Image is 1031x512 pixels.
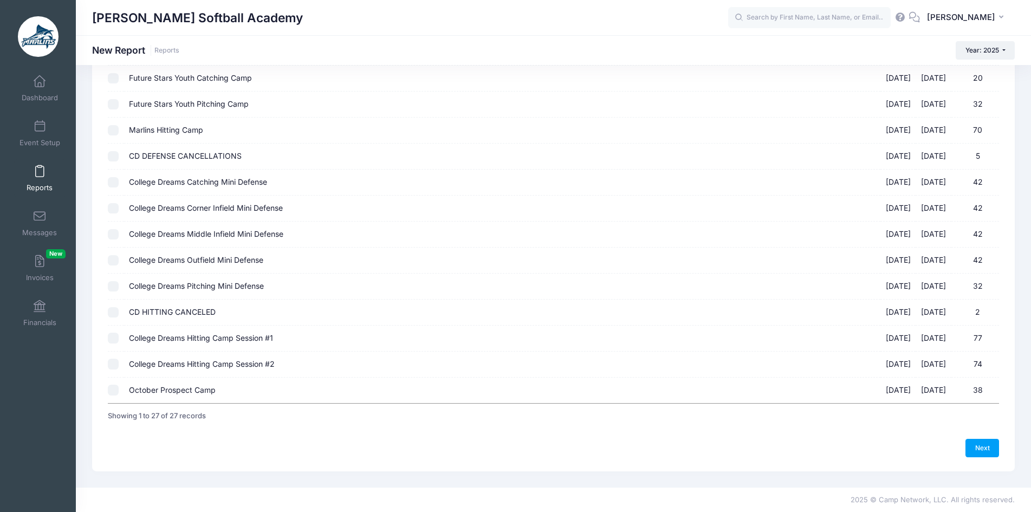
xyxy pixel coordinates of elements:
a: Reports [14,159,66,197]
td: 42 [951,196,999,222]
td: [DATE] [880,248,916,274]
img: Marlin Softball Academy [18,16,59,57]
a: InvoicesNew [14,249,66,287]
button: Year: 2025 [956,41,1015,60]
span: Event Setup [20,138,60,147]
span: College Dreams Corner Infield Mini Defense [129,203,283,212]
h1: New Report [92,44,179,56]
span: [PERSON_NAME] [927,11,995,23]
h1: [PERSON_NAME] Softball Academy [92,5,303,30]
span: Future Stars Youth Catching Camp [129,73,252,82]
span: Marlins Hitting Camp [129,125,203,134]
span: College Dreams Hitting Camp Session #2 [129,359,275,368]
td: 5 [951,144,999,170]
span: Messages [22,228,57,237]
td: [DATE] [916,196,951,222]
td: [DATE] [880,92,916,118]
td: [DATE] [916,248,951,274]
td: [DATE] [880,222,916,248]
td: [DATE] [916,274,951,300]
td: 70 [951,118,999,144]
a: Next [965,439,999,457]
a: Messages [14,204,66,242]
span: College Dreams Middle Infield Mini Defense [129,229,283,238]
td: [DATE] [916,118,951,144]
td: [DATE] [880,300,916,326]
td: [DATE] [880,326,916,352]
a: Dashboard [14,69,66,107]
span: Invoices [26,273,54,282]
td: 77 [951,326,999,352]
div: Showing 1 to 27 of 27 records [108,404,206,429]
td: 2 [951,300,999,326]
button: [PERSON_NAME] [920,5,1015,30]
td: 42 [951,170,999,196]
td: [DATE] [880,196,916,222]
td: [DATE] [880,118,916,144]
td: 42 [951,248,999,274]
span: 2025 © Camp Network, LLC. All rights reserved. [851,495,1015,504]
td: [DATE] [880,352,916,378]
td: [DATE] [880,144,916,170]
span: College Dreams Catching Mini Defense [129,177,267,186]
td: 32 [951,274,999,300]
td: [DATE] [880,274,916,300]
td: 42 [951,222,999,248]
span: Dashboard [22,93,58,102]
td: [DATE] [916,66,951,92]
a: Reports [154,47,179,55]
td: [DATE] [880,170,916,196]
a: Event Setup [14,114,66,152]
td: [DATE] [916,300,951,326]
input: Search by First Name, Last Name, or Email... [728,7,891,29]
span: Year: 2025 [965,46,999,54]
td: 38 [951,378,999,403]
td: [DATE] [916,170,951,196]
td: [DATE] [916,326,951,352]
td: 74 [951,352,999,378]
td: 20 [951,66,999,92]
span: Reports [27,183,53,192]
td: 32 [951,92,999,118]
td: [DATE] [916,92,951,118]
a: Financials [14,294,66,332]
span: New [46,249,66,258]
span: CD HITTING CANCELED [129,307,216,316]
span: Financials [23,318,56,327]
span: College Dreams Hitting Camp Session #1 [129,333,273,342]
span: CD DEFENSE CANCELLATIONS [129,151,242,160]
span: College Dreams Pitching Mini Defense [129,281,264,290]
span: College Dreams Outfield Mini Defense [129,255,263,264]
span: October Prospect Camp [129,385,216,394]
span: Future Stars Youth Pitching Camp [129,99,249,108]
td: [DATE] [916,144,951,170]
td: [DATE] [916,222,951,248]
td: [DATE] [880,378,916,403]
td: [DATE] [880,66,916,92]
td: [DATE] [916,378,951,403]
td: [DATE] [916,352,951,378]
